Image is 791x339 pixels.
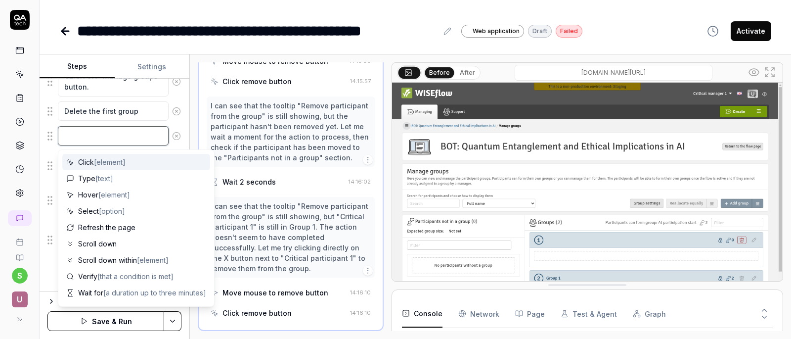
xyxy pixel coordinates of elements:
[169,72,185,92] button: Remove step
[103,289,206,297] span: [a duration up to three minutes]
[47,311,164,331] button: Save & Run
[222,177,276,187] div: Wait 2 seconds
[731,21,771,41] button: Activate
[402,300,442,328] button: Console
[392,83,783,327] img: Screenshot
[350,289,371,296] time: 14:16:10
[207,173,375,191] button: Wait 2 seconds14:16:02
[746,64,762,80] button: Show all interative elements
[12,268,28,284] button: s
[78,222,135,233] span: Refresh the page
[222,308,292,318] div: Click remove button
[78,206,125,216] span: Select
[40,55,115,79] button: Steps
[78,190,130,200] span: Hover
[95,174,113,183] span: [text]
[12,291,28,307] span: U
[349,178,371,185] time: 14:16:02
[47,220,181,261] div: Suggestions
[461,24,524,38] a: Web application
[8,210,32,226] a: New conversation
[115,55,190,79] button: Settings
[78,288,206,298] span: Wait for
[528,25,552,38] div: Draft
[4,230,35,246] a: Book a call with us
[4,246,35,262] a: Documentation
[207,304,375,322] button: Click remove button14:16:10
[78,157,126,167] span: Click
[633,300,666,328] button: Graph
[4,284,35,309] button: U
[78,271,174,282] span: Verify
[701,21,725,41] button: View version history
[78,255,169,265] span: Scroll down within
[47,66,181,97] div: Suggestions
[473,27,520,36] span: Web application
[47,101,181,122] div: Suggestions
[137,256,169,264] span: [element]
[350,309,371,316] time: 14:16:10
[99,207,125,215] span: [option]
[78,239,117,249] span: Scroll down
[425,67,454,78] button: Before
[222,288,328,298] div: Move mouse to remove button
[207,284,375,302] button: Move mouse to remove button14:16:10
[456,67,479,78] button: After
[762,64,778,80] button: Open in full screen
[169,101,185,121] button: Remove step
[78,173,113,184] span: Type
[458,300,499,328] button: Network
[94,158,126,166] span: [element]
[47,295,181,307] button: Options
[98,191,130,199] span: [element]
[207,72,375,91] button: Click remove button14:15:57
[350,78,371,85] time: 14:15:57
[211,100,371,163] div: I can see that the tooltip "Remove participant from the group" is still showing, but the particip...
[515,300,545,328] button: Page
[47,185,181,216] div: Suggestions
[222,76,292,87] div: Click remove button
[561,300,617,328] button: Test & Agent
[211,201,371,274] div: I can see that the tooltip "Remove participant from the group" is still showing, but "Critical pa...
[47,150,181,181] div: Suggestions
[169,126,185,146] button: Remove step
[62,154,210,302] div: Suggestions
[97,272,174,281] span: [that a condition is met]
[556,25,582,38] div: Failed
